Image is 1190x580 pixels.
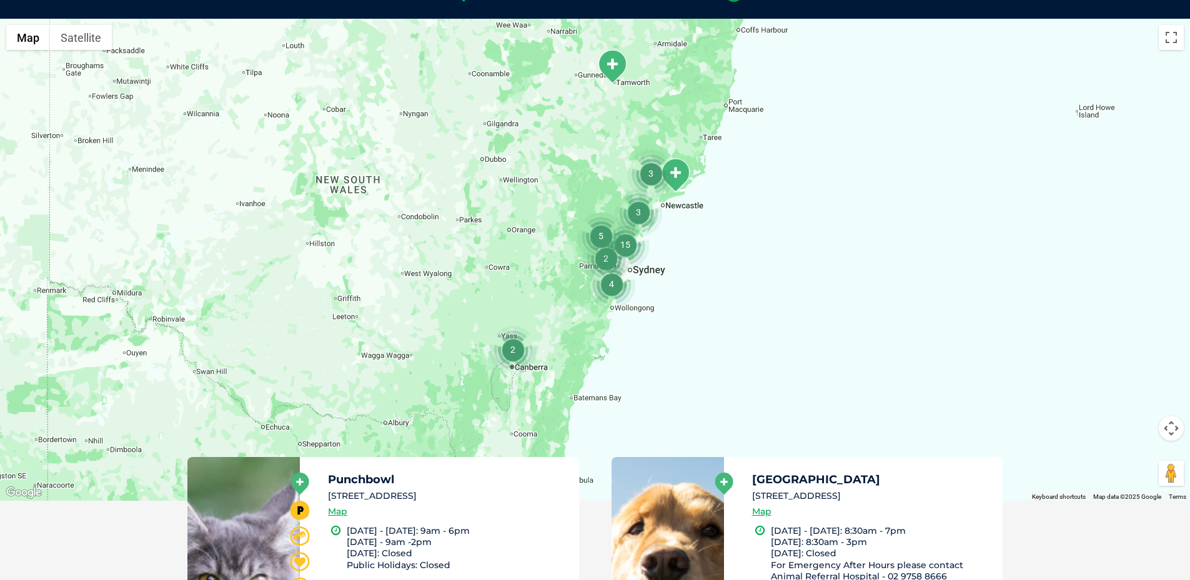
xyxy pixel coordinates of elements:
[347,525,568,571] li: [DATE] - [DATE]: 9am - 6pm [DATE] - 9am -2pm [DATE]: Closed Public Holidays: Closed
[602,221,649,268] div: 15
[3,484,44,501] img: Google
[615,189,662,236] div: 3
[6,25,50,50] button: Show street map
[3,484,44,501] a: Open this area in Google Maps (opens a new window)
[1159,25,1184,50] button: Toggle fullscreen view
[577,212,625,260] div: 5
[50,25,112,50] button: Show satellite imagery
[328,474,568,485] h5: Punchbowl
[489,326,537,373] div: 2
[752,504,771,519] a: Map
[1093,493,1161,500] span: Map data ©2025 Google
[328,489,568,503] li: [STREET_ADDRESS]
[1159,416,1184,441] button: Map camera controls
[752,489,992,503] li: [STREET_ADDRESS]
[588,260,635,308] div: 4
[660,158,691,192] div: Tanilba Bay
[1169,493,1186,500] a: Terms
[1159,461,1184,486] button: Drag Pegman onto the map to open Street View
[627,150,675,197] div: 3
[328,504,347,519] a: Map
[752,474,992,485] h5: [GEOGRAPHIC_DATA]
[1032,493,1086,501] button: Keyboard shortcuts
[597,49,628,84] div: South Tamworth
